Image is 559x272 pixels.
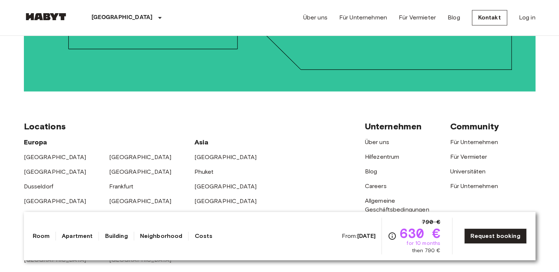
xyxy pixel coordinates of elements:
a: Log in [519,13,535,22]
a: Über uns [365,138,389,145]
a: Universitäten [450,168,486,174]
a: Dusseldorf [24,183,54,190]
a: Allgemeine Geschäftsbedingungen [365,197,429,213]
a: [GEOGRAPHIC_DATA] [24,153,86,160]
a: [GEOGRAPHIC_DATA] [109,197,172,204]
a: Phuket [194,168,214,175]
a: Blog [365,168,377,174]
span: Asia [194,138,209,146]
a: [GEOGRAPHIC_DATA] [194,183,257,190]
a: Für Vermieter [399,13,436,22]
a: Careers [365,182,387,189]
a: Blog [448,13,460,22]
a: Für Vermieter [450,153,487,160]
p: [GEOGRAPHIC_DATA] [92,13,153,22]
span: Unternehmen [365,121,422,131]
span: for 10 months [406,240,440,247]
a: Request booking [464,228,526,244]
a: [GEOGRAPHIC_DATA] [24,256,86,263]
a: Für Unternehmen [450,138,498,145]
span: From: [342,232,376,240]
a: [GEOGRAPHIC_DATA] [194,153,257,160]
a: Apartment [62,232,93,240]
a: Für Unternehmen [450,182,498,189]
a: Costs [194,232,212,240]
a: [GEOGRAPHIC_DATA] [24,197,86,204]
a: [GEOGRAPHIC_DATA] [109,256,172,263]
span: then 790 € [412,247,441,254]
a: Kontakt [472,10,507,25]
span: 790 € [422,218,440,227]
a: [GEOGRAPHIC_DATA] [24,168,86,175]
span: 630 € [399,227,440,240]
a: [GEOGRAPHIC_DATA] [109,168,172,175]
a: Frankfurt [109,183,133,190]
a: [GEOGRAPHIC_DATA] [109,153,172,160]
img: Habyt [24,13,68,20]
span: Locations [24,121,66,131]
a: Building [105,232,128,240]
svg: Check cost overview for full price breakdown. Please note that discounts apply to new joiners onl... [388,232,397,240]
a: Über uns [303,13,327,22]
span: Community [450,121,499,131]
b: [DATE] [357,232,376,239]
span: Europa [24,138,47,146]
a: Hilfezentrum [365,153,399,160]
a: Für Unternehmen [339,13,387,22]
a: Neighborhood [140,232,183,240]
a: [GEOGRAPHIC_DATA] [194,197,257,204]
a: Room [33,232,50,240]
